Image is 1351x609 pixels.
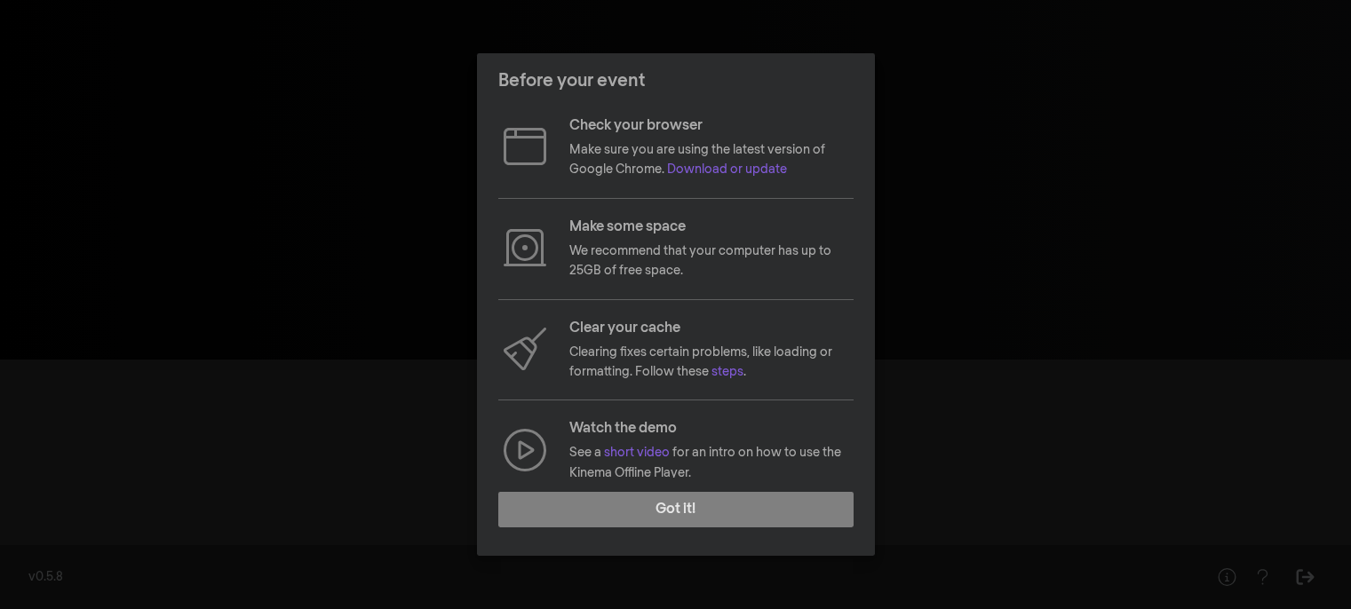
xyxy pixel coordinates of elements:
p: We recommend that your computer has up to 25GB of free space. [569,241,854,281]
p: Make some space [569,217,854,238]
header: Before your event [477,53,875,108]
p: Check your browser [569,115,854,137]
p: Clear your cache [569,318,854,339]
p: Clearing fixes certain problems, like loading or formatting. Follow these . [569,343,854,383]
a: short video [604,447,670,459]
p: Make sure you are using the latest version of Google Chrome. [569,140,854,180]
p: Watch the demo [569,418,854,439]
button: Got it! [498,492,854,527]
a: steps [711,366,743,378]
a: Download or update [667,163,787,176]
p: See a for an intro on how to use the Kinema Offline Player. [569,443,854,483]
